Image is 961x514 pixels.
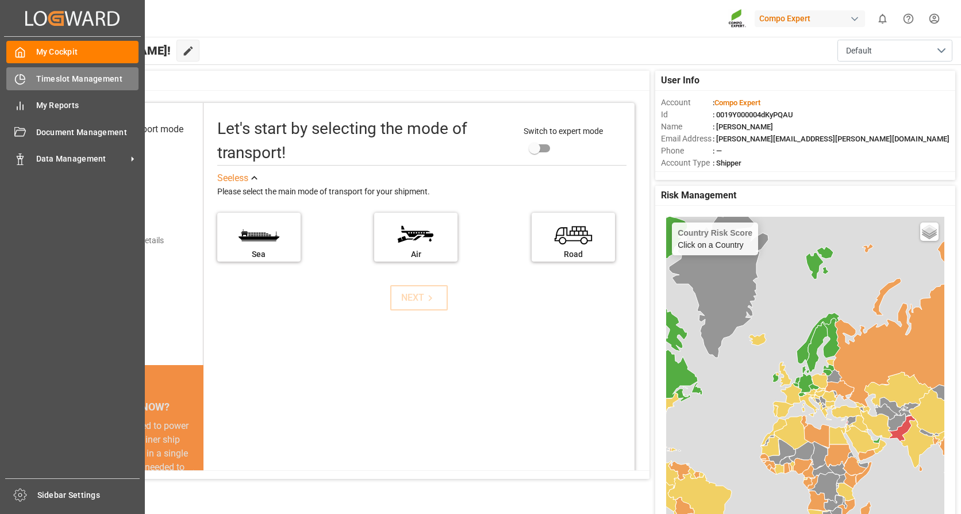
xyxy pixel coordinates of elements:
span: Switch to expert mode [524,126,603,136]
a: Layers [920,223,939,241]
button: NEXT [390,285,448,310]
div: See less [217,171,248,185]
span: Email Address [661,133,713,145]
span: Document Management [36,126,139,139]
button: Help Center [895,6,921,32]
span: Timeslot Management [36,73,139,85]
span: : [PERSON_NAME][EMAIL_ADDRESS][PERSON_NAME][DOMAIN_NAME] [713,135,950,143]
div: Compo Expert [755,10,865,27]
span: : Shipper [713,159,741,167]
span: : [PERSON_NAME] [713,122,773,131]
span: Compo Expert [714,98,760,107]
a: My Cockpit [6,41,139,63]
span: : 0019Y000004dKyPQAU [713,110,793,119]
div: Air [380,248,452,260]
span: Name [661,121,713,133]
a: Timeslot Management [6,67,139,90]
span: User Info [661,74,699,87]
span: Default [846,45,872,57]
span: Data Management [36,153,127,165]
span: Id [661,109,713,121]
div: Let's start by selecting the mode of transport! [217,117,512,165]
div: Click on a Country [678,228,752,250]
span: Sidebar Settings [37,489,140,501]
div: Please select the main mode of transport for your shipment. [217,185,626,199]
span: : — [713,147,722,155]
span: My Reports [36,99,139,112]
span: My Cockpit [36,46,139,58]
button: show 0 new notifications [870,6,895,32]
div: NEXT [401,291,436,305]
span: : [713,98,760,107]
h4: Country Risk Score [678,228,752,237]
button: Compo Expert [755,7,870,29]
span: Phone [661,145,713,157]
div: Road [537,248,609,260]
div: Sea [223,248,295,260]
button: open menu [837,40,952,62]
span: Account [661,97,713,109]
img: Screenshot%202023-09-29%20at%2010.02.21.png_1712312052.png [728,9,747,29]
span: Account Type [661,157,713,169]
span: Risk Management [661,189,736,202]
